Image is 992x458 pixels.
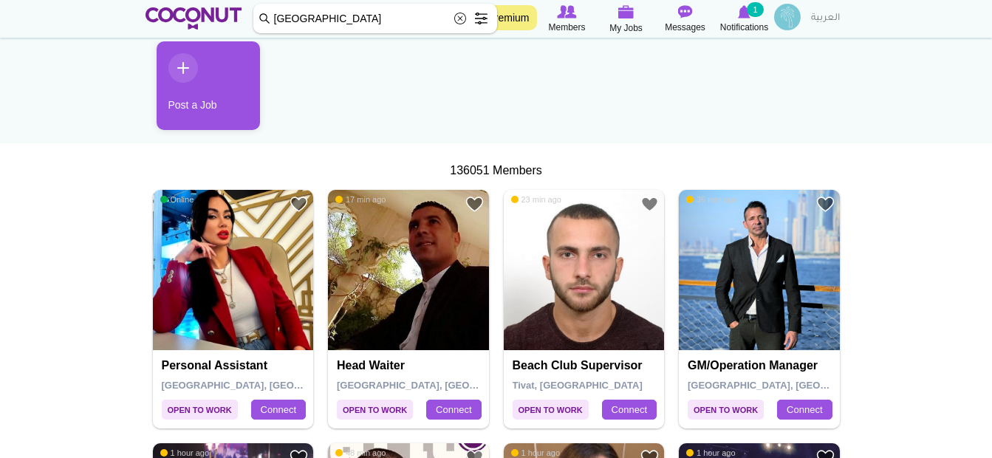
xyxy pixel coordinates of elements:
a: Add to Favourites [465,195,484,213]
span: 17 min ago [335,194,386,205]
a: Connect [777,400,832,420]
span: Open to Work [513,400,589,420]
span: 1 hour ago [511,448,561,458]
a: Add to Favourites [640,195,659,213]
span: My Jobs [609,21,643,35]
h4: GM/Operation manager [688,359,835,372]
span: [GEOGRAPHIC_DATA], [GEOGRAPHIC_DATA] [162,380,372,391]
span: Online [160,194,194,205]
span: Messages [665,20,705,35]
a: Connect [602,400,657,420]
h4: Personal Assistant [162,359,309,372]
h4: Head Waiter [337,359,484,372]
span: Members [548,20,585,35]
a: Post a Job [157,41,260,130]
span: 1 hour ago [686,448,736,458]
li: 1 / 1 [146,41,249,141]
span: Open to Work [162,400,238,420]
img: Messages [678,5,693,18]
img: Home [146,7,242,30]
a: Messages Messages [656,4,715,35]
a: Go Premium [464,5,537,30]
a: Connect [251,400,306,420]
input: Search members by role or city [253,4,497,33]
a: My Jobs My Jobs [597,4,656,35]
span: 23 min ago [511,194,561,205]
span: [GEOGRAPHIC_DATA], [GEOGRAPHIC_DATA] [688,380,898,391]
span: 36 min ago [686,194,736,205]
img: My Jobs [618,5,634,18]
span: [GEOGRAPHIC_DATA], [GEOGRAPHIC_DATA] [337,380,547,391]
small: 1 [747,2,763,17]
img: Notifications [738,5,750,18]
div: 136051 Members [146,163,847,180]
img: Browse Members [557,5,576,18]
a: Notifications Notifications 1 [715,4,774,35]
span: 1 hour ago [160,448,210,458]
span: Open to Work [337,400,413,420]
a: Add to Favourites [290,195,308,213]
a: العربية [804,4,847,33]
span: Tivat, [GEOGRAPHIC_DATA] [513,380,643,391]
span: Open to Work [688,400,764,420]
a: Add to Favourites [816,195,835,213]
a: Browse Members Members [538,4,597,35]
span: 48 min ago [335,448,386,458]
span: Notifications [720,20,768,35]
h4: Beach club supervisor [513,359,660,372]
a: Connect [426,400,481,420]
